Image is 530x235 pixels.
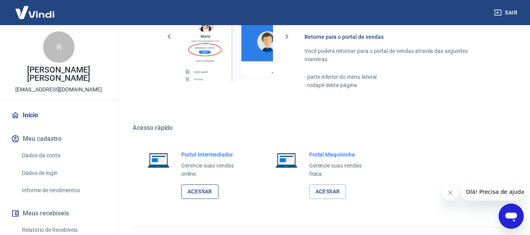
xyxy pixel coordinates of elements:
iframe: Botão para abrir a janela de mensagens [499,204,524,229]
p: [PERSON_NAME] [PERSON_NAME] [6,66,111,82]
button: Meus recebíveis [9,205,108,222]
a: Informe de rendimentos [19,182,108,199]
p: Gerencie suas vendas online. [181,162,246,178]
p: Você poderá retornar para o portal de vendas através das seguintes maneiras: [304,47,492,64]
a: Dados da conta [19,148,108,164]
p: [EMAIL_ADDRESS][DOMAIN_NAME] [15,86,102,94]
h6: Portal Maquininha [309,151,374,158]
p: - parte inferior do menu lateral [304,73,492,81]
h5: Acesso rápido [133,124,511,132]
img: Imagem de um notebook aberto [270,151,303,169]
button: Meu cadastro [9,130,108,148]
a: Acessar [309,184,346,199]
h6: Retorne para o portal de vendas [304,33,492,41]
a: Início [9,107,108,124]
iframe: Fechar mensagem [443,185,458,200]
a: Acessar [181,184,219,199]
img: Imagem de um notebook aberto [142,151,175,169]
iframe: Mensagem da empresa [461,183,524,200]
p: - rodapé desta página [304,81,492,89]
img: Vindi [9,0,60,24]
a: Dados de login [19,165,108,181]
h6: Portal Intermediador [181,151,246,158]
span: Olá! Precisa de ajuda? [5,5,66,12]
div: R [43,31,75,63]
button: Sair [492,5,521,20]
p: Gerencie suas vendas física. [309,162,374,178]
